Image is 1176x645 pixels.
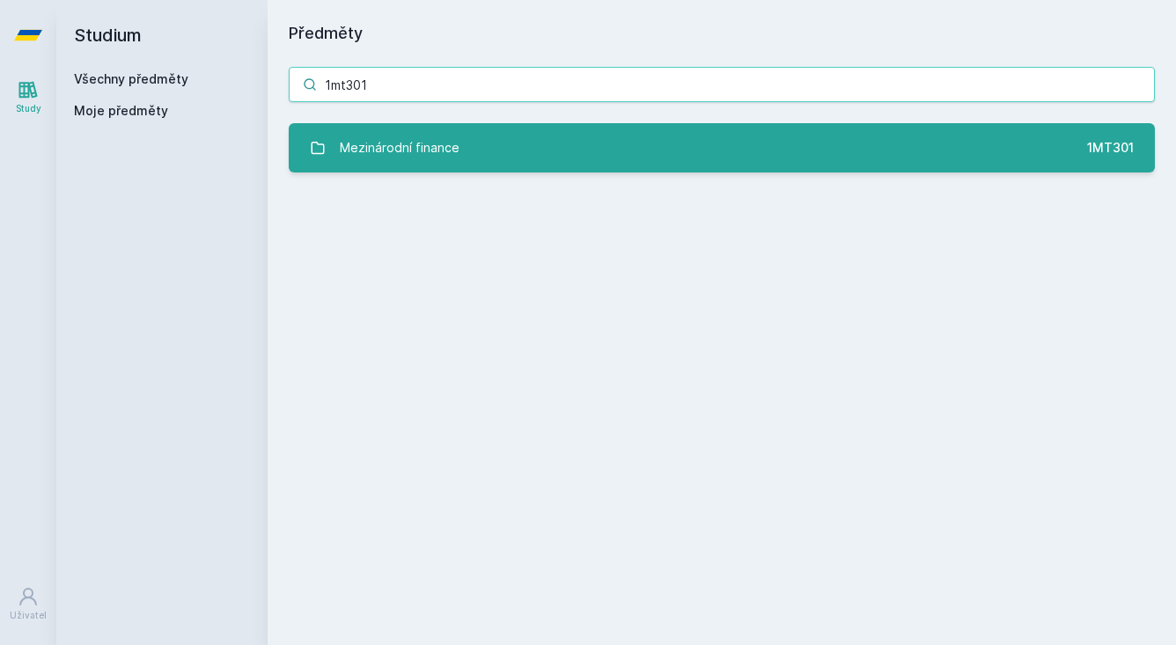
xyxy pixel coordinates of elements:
a: Study [4,70,53,124]
input: Název nebo ident předmětu… [289,67,1155,102]
h1: Předměty [289,21,1155,46]
span: Moje předměty [74,102,168,120]
div: 1MT301 [1087,139,1134,157]
a: Všechny předměty [74,71,188,86]
div: Uživatel [10,609,47,622]
div: Mezinárodní finance [340,130,459,165]
a: Mezinárodní finance 1MT301 [289,123,1155,172]
a: Uživatel [4,577,53,631]
div: Study [16,102,41,115]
